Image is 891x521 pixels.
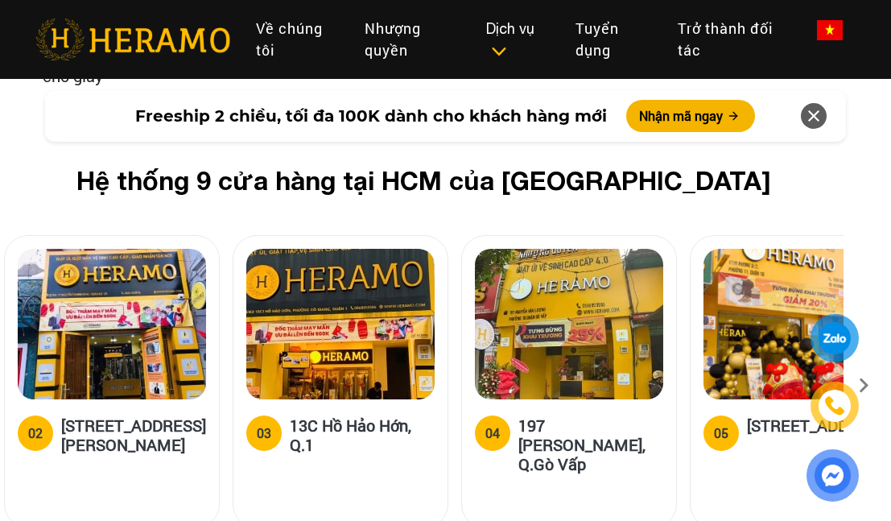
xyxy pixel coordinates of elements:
[485,424,500,443] div: 04
[626,100,755,132] button: Nhận mã ngay
[243,11,352,68] a: Về chúng tôi
[518,416,663,473] h5: 197 [PERSON_NAME], Q.Gò Vấp
[490,43,507,60] img: subToggleIcon
[290,416,435,454] h5: 13C Hồ Hảo Hớn, Q.1
[825,396,844,416] img: phone-icon
[35,19,230,60] img: heramo-logo.png
[28,424,43,443] div: 02
[61,416,206,454] h5: [STREET_ADDRESS][PERSON_NAME]
[30,165,818,196] h2: Hệ thống 9 cửa hàng tại HCM của [GEOGRAPHIC_DATA]
[18,249,206,399] img: heramo-18a-71-nguyen-thi-minh-khai-quan-1
[246,249,435,399] img: heramo-13c-ho-hao-hon-quan-1
[352,11,473,68] a: Nhượng quyền
[257,424,271,443] div: 03
[563,11,665,68] a: Tuyển dụng
[486,18,550,61] div: Dịch vụ
[475,249,663,399] img: heramo-197-nguyen-van-luong
[813,384,856,428] a: phone-icon
[665,11,804,68] a: Trở thành đối tác
[817,20,843,40] img: vn-flag.png
[714,424,728,443] div: 05
[135,104,607,128] span: Freeship 2 chiều, tối đa 100K dành cho khách hàng mới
